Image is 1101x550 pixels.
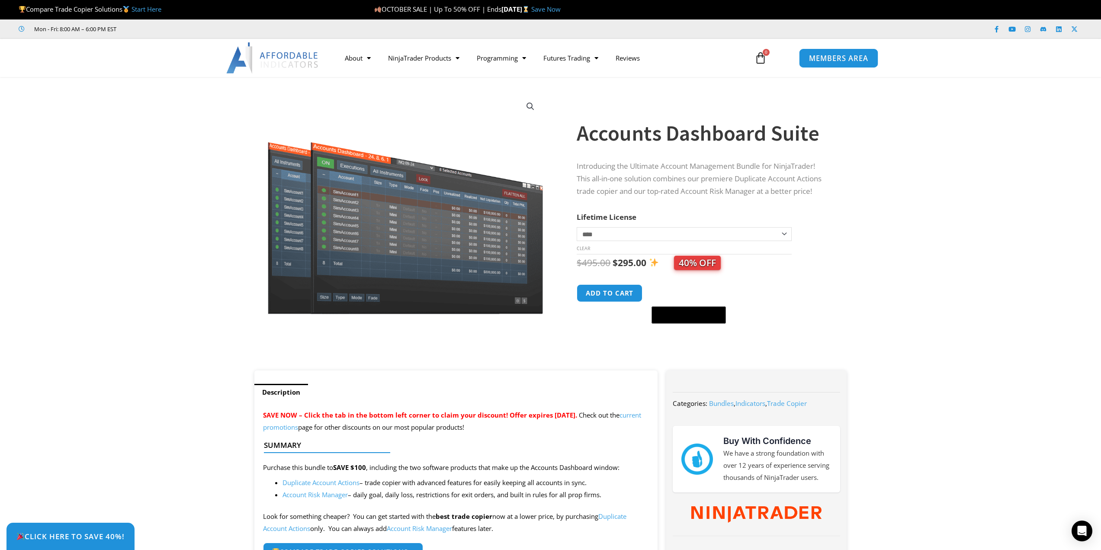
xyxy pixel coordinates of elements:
span: SAVE NOW – Click the tab in the bottom left corner to claim your discount! Offer expires [DATE]. [263,411,577,419]
strong: best trade copier [436,512,492,521]
img: 🏆 [19,6,26,13]
a: View full-screen image gallery [523,99,538,114]
span: MEMBERS AREA [809,55,868,62]
h4: Summary [264,441,642,450]
span: Click Here to save 40%! [16,533,125,540]
a: Clear options [577,245,590,251]
a: Reviews [607,48,648,68]
li: – trade copier with advanced features for easily keeping all accounts in sync. [282,477,649,489]
a: Account Risk Manager [282,490,348,499]
span: Compare Trade Copier Solutions [19,5,161,13]
p: Check out the page for other discounts on our most popular products! [263,409,649,434]
span: OCTOBER SALE | Up To 50% OFF | Ends [374,5,501,13]
img: 🍂 [375,6,381,13]
iframe: Secure express checkout frame [650,283,728,304]
a: About [336,48,379,68]
a: Duplicate Account Actions [282,478,360,487]
strong: [DATE] [501,5,531,13]
span: 0 [763,49,770,56]
a: Description [254,384,308,401]
bdi: 495.00 [577,257,610,269]
p: Introducing the Ultimate Account Management Bundle for NinjaTrader! This all-in-one solution comb... [577,160,829,198]
img: mark thumbs good 43913 | Affordable Indicators – NinjaTrader [681,444,713,475]
p: We have a strong foundation with over 12 years of experience serving thousands of NinjaTrader users. [723,447,831,484]
a: 0 [741,45,780,71]
a: Indicators [735,399,765,408]
span: Categories: [673,399,707,408]
h1: Accounts Dashboard Suite [577,118,829,148]
img: ⌛ [523,6,529,13]
a: Programming [468,48,535,68]
li: – daily goal, daily loss, restrictions for exit orders, and built in rules for all prop firms. [282,489,649,501]
a: MEMBERS AREA [799,48,878,68]
span: $ [613,257,618,269]
h3: Buy With Confidence [723,434,831,447]
span: $ [577,257,582,269]
nav: Menu [336,48,745,68]
a: Trade Copier [767,399,807,408]
button: Add to cart [577,284,642,302]
label: Lifetime License [577,212,636,222]
img: LogoAI | Affordable Indicators – NinjaTrader [226,42,319,74]
a: Bundles [709,399,734,408]
img: 🎉 [17,533,24,540]
img: NinjaTrader Wordmark color RGB | Affordable Indicators – NinjaTrader [691,506,822,523]
bdi: 295.00 [613,257,646,269]
a: Start Here [132,5,161,13]
span: Mon - Fri: 8:00 AM – 6:00 PM EST [32,24,116,34]
button: Buy with GPay [652,306,726,324]
span: , , [709,399,807,408]
a: Futures Trading [535,48,607,68]
iframe: PayPal Message 1 [577,329,829,337]
p: Look for something cheaper? You can get started with the now at a lower price, by purchasing only... [263,511,649,535]
img: 🥇 [123,6,129,13]
img: ✨ [649,258,658,267]
a: 🎉Click Here to save 40%! [6,523,135,550]
iframe: Customer reviews powered by Trustpilot [128,25,258,33]
div: Open Intercom Messenger [1072,521,1092,541]
a: Save Now [531,5,561,13]
a: NinjaTrader Products [379,48,468,68]
p: Purchase this bundle to , including the two software products that make up the Accounts Dashboard... [263,462,649,474]
strong: SAVE $100 [333,463,366,472]
span: 40% OFF [674,256,721,270]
